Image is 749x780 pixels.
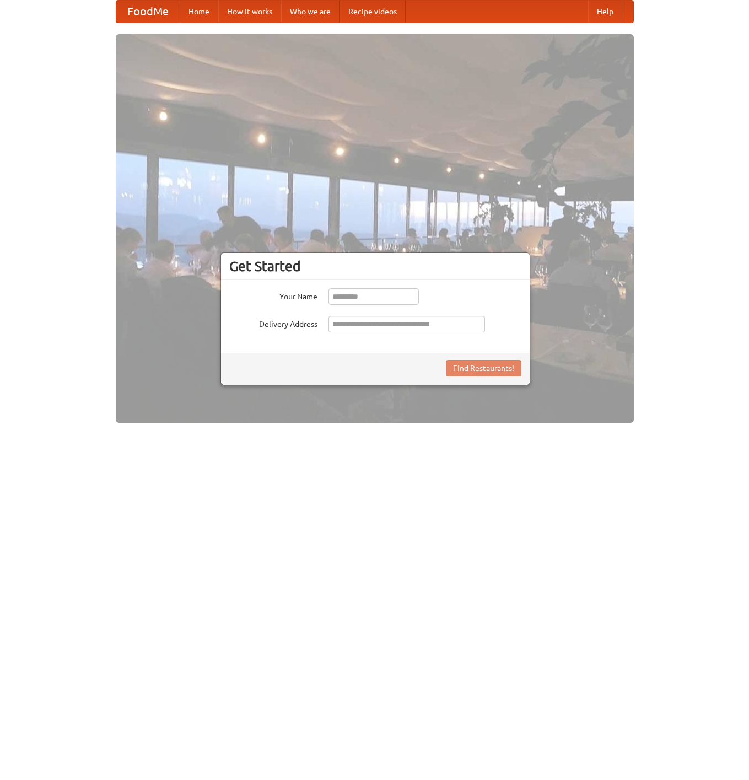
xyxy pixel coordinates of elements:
[588,1,622,23] a: Help
[229,288,317,302] label: Your Name
[446,360,521,376] button: Find Restaurants!
[218,1,281,23] a: How it works
[229,316,317,330] label: Delivery Address
[180,1,218,23] a: Home
[281,1,340,23] a: Who we are
[229,258,521,275] h3: Get Started
[340,1,406,23] a: Recipe videos
[116,1,180,23] a: FoodMe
